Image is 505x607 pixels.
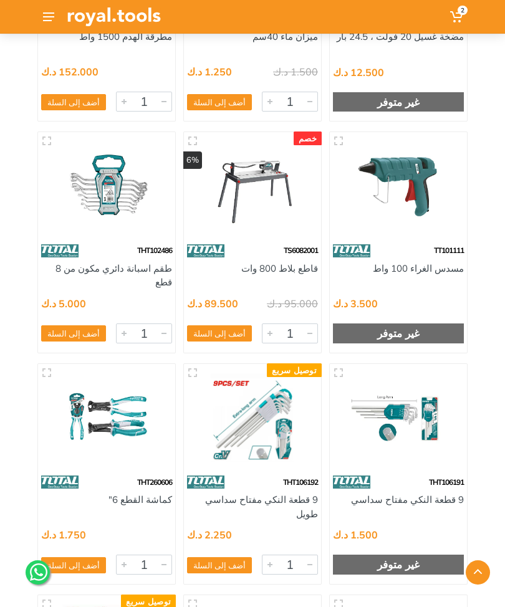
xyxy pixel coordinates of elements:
div: 5.000 د.ك [41,299,86,308]
div: 95.000 د.ك [267,299,318,308]
div: توصيل سريع [267,363,322,377]
div: غير متوفر [333,323,464,343]
div: 1.250 د.ك [187,67,232,77]
div: 152.000 د.ك [41,67,99,77]
img: Royal Tools - 9 قطعة النكي مفتاح سداسي طويل [193,373,312,462]
img: 86.webp [187,240,224,262]
div: 2.250 د.ك [187,530,232,540]
img: 86.webp [333,240,370,262]
div: 3.500 د.ك [333,299,378,308]
div: غير متوفر [333,555,464,575]
a: قاطع بلاط 800 وات [241,262,318,274]
span: THT106191 [429,477,464,487]
a: طقم اسبانة دائري مكون من 8 قطع [55,262,172,289]
img: Royal Tools - مسدس الغراء 100 واط [339,141,458,230]
a: مسدس الغراء 100 واط [373,262,464,274]
a: 9 قطعة النكي مفتاح سداسي طويل [205,494,318,520]
span: TS6082001 [284,246,318,255]
img: 86.webp [41,240,79,262]
span: THT102486 [137,246,172,255]
div: 1.750 د.ك [41,530,86,540]
img: Royal Tools - كماشة القطع 6 [47,373,166,462]
span: TT101111 [434,246,464,255]
button: أضف إلى السلة [187,94,252,110]
img: 86.webp [41,471,79,493]
a: مطرقة الهدم 1500 واط [79,31,172,42]
div: 6% [183,151,202,169]
img: Royal Tools - طقم اسبانة دائري مكون من 8 قطع [47,141,166,230]
div: غير متوفر [333,92,464,112]
img: Royal Tools - قاطع بلاط 800 وات [193,141,312,230]
img: Royal Tools - 9 قطعة النكي مفتاح سداسي [339,373,458,462]
button: أضف إلى السلة [187,325,252,342]
a: 2 [447,6,468,28]
div: 1.500 د.ك [333,530,378,540]
button: أضف إلى السلة [187,557,252,573]
a: 9 قطعة النكي مفتاح سداسي [351,494,464,505]
img: 86.webp [333,471,370,493]
span: THT260606 [137,477,172,487]
button: أضف إلى السلة [41,557,106,573]
img: 86.webp [187,471,224,493]
span: THT106192 [283,477,318,487]
a: كماشة القطع 6" [108,494,172,505]
a: مضخة غسيل 20 فولت ، 24.5 بار [337,31,464,42]
div: 89.500 د.ك [187,299,238,308]
button: أضف إلى السلة [41,325,106,342]
button: أضف إلى السلة [41,94,106,110]
a: ميزان ماء 40سم [252,31,318,42]
img: Royal Tools Logo [67,7,161,26]
span: 2 [458,6,468,15]
div: 1.500 د.ك [273,67,318,77]
div: خصم [294,131,322,145]
div: 12.500 د.ك [333,67,384,77]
